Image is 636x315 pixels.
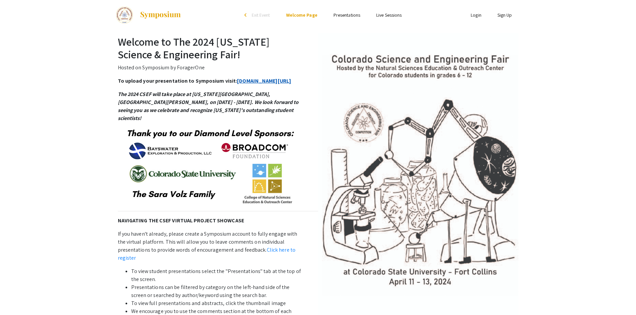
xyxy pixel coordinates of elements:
[497,12,512,18] a: Sign Up
[131,267,518,283] li: To view student presentations select the "Presentations" tab at the top of the screen.
[118,35,518,61] h2: Welcome to The 2024 [US_STATE] Science & Engineering Fair!
[376,12,402,18] a: Live Sessions
[116,7,133,23] img: The 2024 Colorado Science & Engineering Fair
[118,64,518,72] p: Hosted on Symposium by ForagerOne
[118,230,518,262] p: If you haven't already, please create a Symposium account to fully engage with the virtual platfo...
[286,12,317,18] a: Welcome Page
[140,11,181,19] img: Symposium by ForagerOne
[244,13,248,17] div: arrow_back_ios
[5,285,28,310] iframe: Chat
[118,91,299,122] em: The 2024 CSEF will take place at [US_STATE][GEOGRAPHIC_DATA], [GEOGRAPHIC_DATA][PERSON_NAME], on ...
[116,7,181,23] a: The 2024 Colorado Science & Engineering Fair
[131,283,518,299] li: Presentations can be filtered by category on the left-hand side of the screen or searched by auth...
[334,12,360,18] a: Presentations
[118,246,295,261] a: Click here to register
[237,77,291,84] a: [DOMAIN_NAME][URL]
[252,12,270,18] span: Exit Event
[118,77,291,84] strong: To upload your presentation to Symposium visit:
[118,217,244,224] strong: NAVIGATING THE CSEF VIRTUAL PROJECT SHOWCASE
[131,299,518,307] li: To view full presentations and abstracts, click the thumbnail image
[125,128,296,206] img: 2024 sponsors
[471,12,481,18] a: Login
